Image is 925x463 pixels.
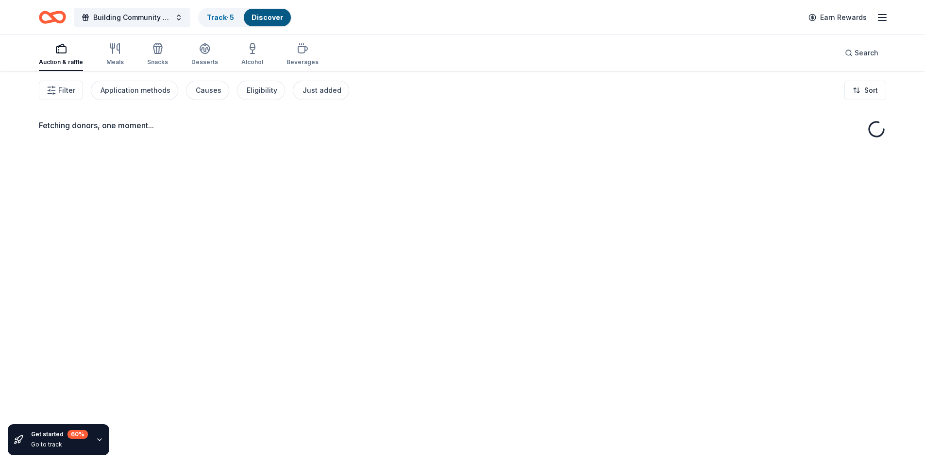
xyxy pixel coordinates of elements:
[207,13,234,21] a: Track· 5
[186,81,229,100] button: Causes
[39,120,886,131] div: Fetching donors, one moment...
[837,43,886,63] button: Search
[106,39,124,71] button: Meals
[864,85,878,96] span: Sort
[191,39,218,71] button: Desserts
[303,85,341,96] div: Just added
[74,8,190,27] button: Building Community and [MEDICAL_DATA] Awareness: The 8th Annual Superhero Fun Run/Walk for [MEDIC...
[803,9,873,26] a: Earn Rewards
[198,8,292,27] button: Track· 5Discover
[844,81,886,100] button: Sort
[31,430,88,439] div: Get started
[106,58,124,66] div: Meals
[93,12,171,23] span: Building Community and [MEDICAL_DATA] Awareness: The 8th Annual Superhero Fun Run/Walk for [MEDIC...
[58,85,75,96] span: Filter
[147,58,168,66] div: Snacks
[241,58,263,66] div: Alcohol
[39,81,83,100] button: Filter
[241,39,263,71] button: Alcohol
[237,81,285,100] button: Eligibility
[855,47,878,59] span: Search
[247,85,277,96] div: Eligibility
[147,39,168,71] button: Snacks
[252,13,283,21] a: Discover
[31,441,88,448] div: Go to track
[191,58,218,66] div: Desserts
[91,81,178,100] button: Application methods
[101,85,170,96] div: Application methods
[67,430,88,439] div: 60 %
[39,58,83,66] div: Auction & raffle
[293,81,349,100] button: Just added
[286,39,319,71] button: Beverages
[196,85,221,96] div: Causes
[286,58,319,66] div: Beverages
[39,39,83,71] button: Auction & raffle
[39,6,66,29] a: Home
